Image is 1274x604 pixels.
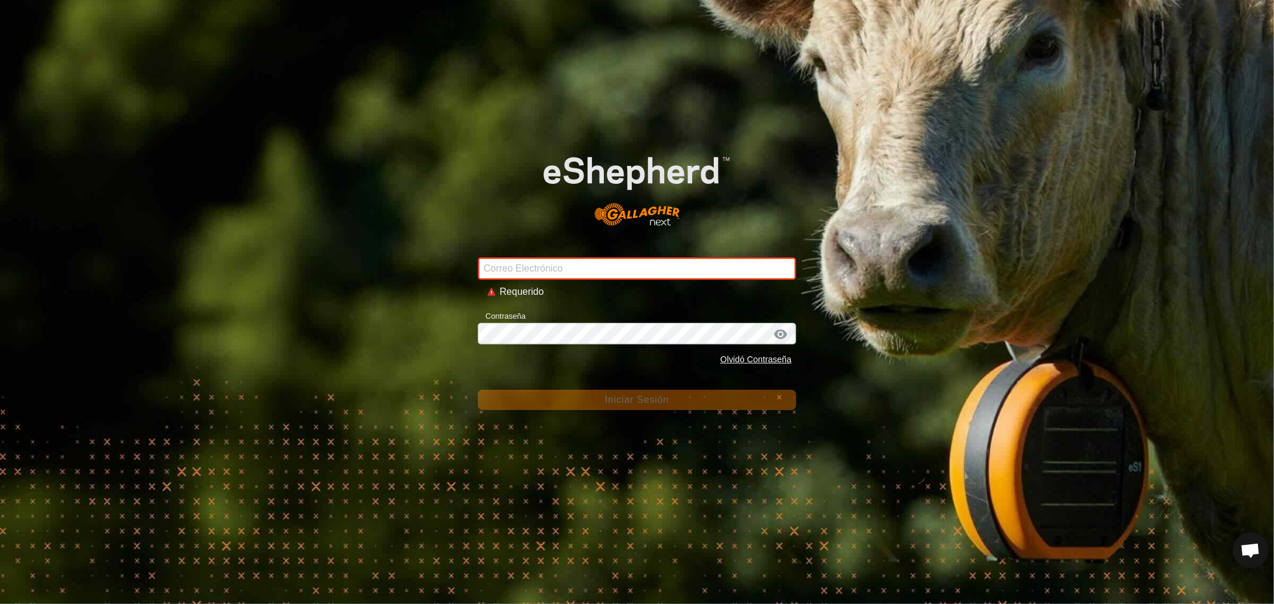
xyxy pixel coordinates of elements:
[605,395,669,405] span: Iniciar Sesión
[478,310,526,322] label: Contraseña
[720,355,791,364] a: Olvidó Contraseña
[1233,532,1269,568] div: Chat abierto
[478,257,796,280] input: Correo Electrónico
[509,130,765,239] img: Logo de eShepherd
[478,390,796,410] button: Iniciar Sesión
[500,285,787,299] div: Requerido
